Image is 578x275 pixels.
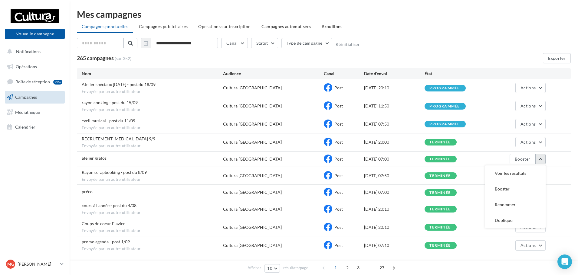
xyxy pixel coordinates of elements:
[264,264,280,273] button: 10
[515,101,546,111] button: Actions
[223,242,282,248] div: Cultura [GEOGRAPHIC_DATA]
[82,125,223,131] span: Envoyée par un autre utilisateur
[15,109,40,114] span: Médiathèque
[521,85,536,90] span: Actions
[515,83,546,93] button: Actions
[4,60,66,73] a: Opérations
[82,82,156,87] span: Atelier spéciaux halloween - post du 18/09
[364,173,425,179] div: [DATE] 07:50
[15,124,35,130] span: Calendrier
[261,24,311,29] span: Campagnes automatisées
[364,242,425,248] div: [DATE] 07:10
[4,121,66,133] a: Calendrier
[281,38,333,48] button: Type de campagne
[334,85,343,90] span: Post
[82,228,223,234] span: Envoyée par un autre utilisateur
[82,177,223,182] span: Envoyée par un autre utilisateur
[521,103,536,108] span: Actions
[364,85,425,91] div: [DATE] 20:10
[15,79,50,84] span: Boîte de réception
[364,103,425,109] div: [DATE] 11:50
[429,207,451,211] div: terminée
[115,56,131,62] span: (sur 352)
[82,155,107,161] span: atelier gratos
[485,165,546,181] button: Voir les résultats
[521,121,536,126] span: Actions
[364,71,425,77] div: Date d'envoi
[283,265,308,271] span: résultats/page
[334,225,343,230] span: Post
[223,71,324,77] div: Audience
[223,139,282,145] div: Cultura [GEOGRAPHIC_DATA]
[334,121,343,126] span: Post
[82,189,93,194] span: préco
[5,29,65,39] button: Nouvelle campagne
[324,71,364,77] div: Canal
[334,103,343,108] span: Post
[429,104,460,108] div: programmée
[334,190,343,195] span: Post
[4,91,66,104] a: Campagnes
[557,254,572,269] div: Open Intercom Messenger
[223,224,282,230] div: Cultura [GEOGRAPHIC_DATA]
[198,24,251,29] span: Operations sur inscription
[4,45,64,58] button: Notifications
[53,80,62,85] div: 99+
[223,121,282,127] div: Cultura [GEOGRAPHIC_DATA]
[429,174,451,178] div: terminée
[485,181,546,197] button: Booster
[82,100,138,105] span: rayon cooking - post du 15/09
[82,221,126,226] span: Coups de coeur Flavien
[353,263,363,273] span: 3
[82,246,223,252] span: Envoyée par un autre utilisateur
[139,24,188,29] span: Campagnes publicitaires
[82,71,223,77] div: Nom
[364,189,425,195] div: [DATE] 07:00
[5,258,65,270] a: MG [PERSON_NAME]
[248,265,261,271] span: Afficher
[223,189,282,195] div: Cultura [GEOGRAPHIC_DATA]
[15,94,37,100] span: Campagnes
[515,240,546,251] button: Actions
[82,89,223,94] span: Envoyée par un autre utilisateur
[429,86,460,90] div: programmée
[82,118,135,123] span: eveil musical - post du 11/09
[429,140,451,144] div: terminée
[515,137,546,147] button: Actions
[429,191,451,195] div: terminée
[267,266,272,271] span: 10
[334,206,343,212] span: Post
[82,170,147,175] span: Rayon scrapbooking - post du 8/09
[221,38,248,48] button: Canal
[223,173,282,179] div: Cultura [GEOGRAPHIC_DATA]
[82,239,130,244] span: promo agenda - post 1/09
[82,203,136,208] span: cours à l'année - post du 4/08
[429,225,451,229] div: terminée
[82,210,223,216] span: Envoyée par un autre utilisateur
[364,121,425,127] div: [DATE] 07:50
[364,224,425,230] div: [DATE] 20:10
[322,24,343,29] span: Brouillons
[18,261,58,267] p: [PERSON_NAME]
[343,263,352,273] span: 2
[4,75,66,88] a: Boîte de réception99+
[4,106,66,119] a: Médiathèque
[364,156,425,162] div: [DATE] 07:00
[543,53,571,63] button: Exporter
[77,55,114,61] span: 265 campagnes
[521,139,536,145] span: Actions
[223,156,282,162] div: Cultura [GEOGRAPHIC_DATA]
[82,143,223,149] span: Envoyée par un autre utilisateur
[223,103,282,109] div: Cultura [GEOGRAPHIC_DATA]
[510,154,535,164] button: Booster
[364,206,425,212] div: [DATE] 20:10
[334,156,343,161] span: Post
[16,49,41,54] span: Notifications
[331,263,340,273] span: 1
[425,71,485,77] div: État
[82,107,223,113] span: Envoyée par un autre utilisateur
[77,10,571,19] div: Mes campagnes
[429,122,460,126] div: programmée
[485,213,546,228] button: Dupliquer
[251,38,278,48] button: Statut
